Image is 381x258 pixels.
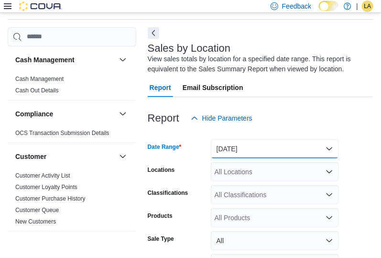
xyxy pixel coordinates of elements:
[15,55,115,65] button: Cash Management
[15,130,109,136] a: OCS Transaction Submission Details
[15,195,86,202] a: Customer Purchase History
[148,166,175,174] label: Locations
[15,76,64,82] a: Cash Management
[148,212,173,220] label: Products
[202,113,252,123] span: Hide Parameters
[326,191,333,199] button: Open list of options
[356,0,358,12] p: |
[15,152,46,161] h3: Customer
[211,139,339,158] button: [DATE]
[15,218,56,225] a: New Customers
[15,207,59,213] a: Customer Queue
[15,109,115,119] button: Compliance
[15,75,64,83] span: Cash Management
[15,184,77,191] a: Customer Loyalty Points
[8,73,136,100] div: Cash Management
[15,55,75,65] h3: Cash Management
[19,1,62,11] img: Cova
[8,127,136,143] div: Compliance
[364,0,371,12] span: LA
[148,143,182,151] label: Date Range
[15,129,109,137] span: OCS Transaction Submission Details
[15,172,70,179] a: Customer Activity List
[326,168,333,176] button: Open list of options
[148,43,231,54] h3: Sales by Location
[148,54,369,74] div: View sales totals by location for a specified date range. This report is equivalent to the Sales ...
[15,183,77,191] span: Customer Loyalty Points
[117,54,129,66] button: Cash Management
[282,1,311,11] span: Feedback
[150,78,171,97] span: Report
[183,78,243,97] span: Email Subscription
[148,27,159,39] button: Next
[15,87,59,94] a: Cash Out Details
[15,206,59,214] span: Customer Queue
[117,151,129,162] button: Customer
[319,1,339,11] input: Dark Mode
[117,239,129,251] button: Discounts & Promotions
[15,152,115,161] button: Customer
[362,0,373,12] div: Lori-Anne Perry
[148,112,179,124] h3: Report
[117,108,129,120] button: Compliance
[15,218,56,225] span: New Customers
[8,170,136,231] div: Customer
[148,189,188,197] label: Classifications
[326,214,333,222] button: Open list of options
[187,109,256,128] button: Hide Parameters
[211,231,339,250] button: All
[15,109,53,119] h3: Compliance
[148,235,174,243] label: Sale Type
